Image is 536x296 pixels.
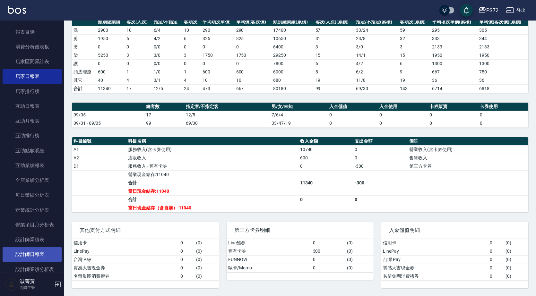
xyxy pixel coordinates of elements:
[353,145,408,154] td: 0
[311,255,346,264] td: 0
[235,68,272,76] td: 600
[478,76,528,84] td: 36
[96,34,125,43] td: 1950
[227,255,311,264] td: FUNNOW
[5,278,18,291] img: Person
[152,18,183,26] th: 指定/不指定
[72,145,126,154] td: A1
[430,43,478,51] td: 2133
[298,162,353,170] td: 0
[3,232,62,247] a: 設計師業績表
[201,68,235,76] td: 600
[3,84,62,99] a: 店家排行榜
[428,103,478,111] th: 卡券販賣
[72,43,96,51] td: 燙
[182,68,201,76] td: 1
[126,179,298,187] td: 合計
[378,119,428,127] td: 0
[152,51,183,59] td: 3 / 0
[328,103,378,111] th: 入金儲值
[314,51,355,59] td: 15
[201,26,235,34] td: 290
[201,84,235,93] td: 473
[314,59,355,68] td: 6
[96,84,125,93] td: 11340
[72,68,96,76] td: 頭皮理療
[20,285,52,291] p: 高階主管
[195,239,219,247] td: ( 0 )
[125,26,152,34] td: 10
[389,227,521,233] span: 入金儲值明細
[182,51,201,59] td: 3
[478,43,528,51] td: 2133
[478,34,528,43] td: 344
[272,18,314,26] th: 類別總業績(累積)
[182,18,201,26] th: 客項次
[354,84,398,93] td: 69/30
[298,179,353,187] td: 11340
[398,59,430,68] td: 6
[430,68,478,76] td: 667
[353,162,408,170] td: -300
[272,84,314,93] td: 80180
[398,84,430,93] td: 143
[72,59,96,68] td: 護
[3,39,62,54] a: 消費分析儀表板
[72,247,179,255] td: LinePay
[126,195,298,204] td: 合計
[184,119,270,127] td: 69/30
[272,43,314,51] td: 6400
[152,43,183,51] td: 0 / 0
[298,195,353,204] td: 0
[182,84,201,93] td: 24
[272,26,314,34] td: 17400
[478,119,528,127] td: 0
[72,162,126,170] td: D1
[314,43,355,51] td: 3
[381,264,488,272] td: 質感大吉現金券
[126,154,298,162] td: 店販收入
[3,173,62,188] a: 全店業績分析表
[353,179,408,187] td: -300
[235,43,272,51] td: 0
[381,272,488,280] td: 名留集團消費禮券
[488,239,504,247] td: 0
[182,76,201,84] td: 4
[488,247,504,255] td: 0
[478,111,528,119] td: 0
[270,103,328,111] th: 男/女/未知
[298,145,353,154] td: 10740
[272,76,314,84] td: 680
[428,111,478,119] td: 0
[428,119,478,127] td: 0
[398,76,430,84] td: 19
[345,255,374,264] td: ( 0 )
[182,59,201,68] td: 0
[272,51,314,59] td: 29250
[152,76,183,84] td: 3 / 1
[125,18,152,26] th: 客次(人次)
[179,239,195,247] td: 0
[504,4,528,16] button: 登出
[272,59,314,68] td: 7800
[152,34,183,43] td: 4 / 2
[96,59,125,68] td: 0
[179,247,195,255] td: 0
[235,34,272,43] td: 325
[96,26,125,34] td: 2900
[235,76,272,84] td: 10
[430,51,478,59] td: 1950
[478,84,528,93] td: 6818
[72,239,219,281] table: a dense table
[182,26,201,34] td: 10
[488,264,504,272] td: 0
[3,143,62,158] a: 互助點數明細
[408,137,528,146] th: 備註
[408,145,528,154] td: 營業收入(含卡券使用)
[478,26,528,34] td: 305
[311,247,346,255] td: 300
[354,59,398,68] td: 4 / 2
[201,18,235,26] th: 平均項次單價
[179,264,195,272] td: 0
[353,195,408,204] td: 0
